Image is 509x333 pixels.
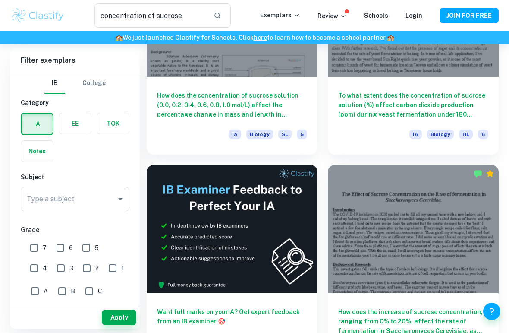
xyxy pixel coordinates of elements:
span: A [44,286,48,296]
h6: We just launched Clastify for Schools. Click to learn how to become a school partner. [2,33,507,42]
span: B [71,286,75,296]
span: 2 [95,263,99,273]
h6: Category [21,98,129,108]
h6: Want full marks on your IA ? Get expert feedback from an IB examiner! [157,307,307,326]
span: 5 [95,243,99,253]
button: Notes [21,141,53,162]
button: Help and Feedback [483,303,500,320]
a: here [254,34,267,41]
span: IA [229,130,241,139]
input: Search for any exemplars... [94,3,207,28]
span: 🏫 [387,34,394,41]
span: 1 [121,263,124,273]
button: College [82,73,106,94]
span: HL [459,130,473,139]
h6: How does the concentration of sucrose solution (0.0, 0.2, 0.4, 0.6, 0.8, 1.0 mol/L) affect the pe... [157,91,307,119]
button: EE [59,113,91,134]
button: Apply [102,310,136,325]
button: JOIN FOR FREE [440,8,499,23]
span: 🏫 [115,34,123,41]
span: 🎯 [218,318,225,325]
h6: To what extent does the concentration of sucrose solution (%) affect carbon dioxide production (p... [338,91,488,119]
p: Exemplars [260,10,300,20]
span: 6 [478,130,488,139]
div: Filter type choice [44,73,106,94]
span: C [98,286,102,296]
button: IB [44,73,65,94]
a: Schools [364,12,388,19]
p: Review [317,11,347,21]
span: 6 [69,243,73,253]
div: Premium [486,169,494,178]
h6: Grade [21,225,129,235]
span: Biology [427,130,454,139]
button: IA [22,114,53,134]
span: 7 [43,243,47,253]
img: Marked [474,169,482,178]
span: 3 [69,263,73,273]
span: SL [278,130,292,139]
a: Login [405,12,422,19]
h6: Subject [21,172,129,182]
img: Clastify logo [10,7,65,24]
span: 4 [43,263,47,273]
span: Biology [246,130,273,139]
img: Thumbnail [147,165,317,293]
h6: Filter exemplars [10,48,140,73]
span: IA [409,130,422,139]
span: 5 [297,130,307,139]
button: TOK [97,113,129,134]
button: Open [114,193,126,205]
